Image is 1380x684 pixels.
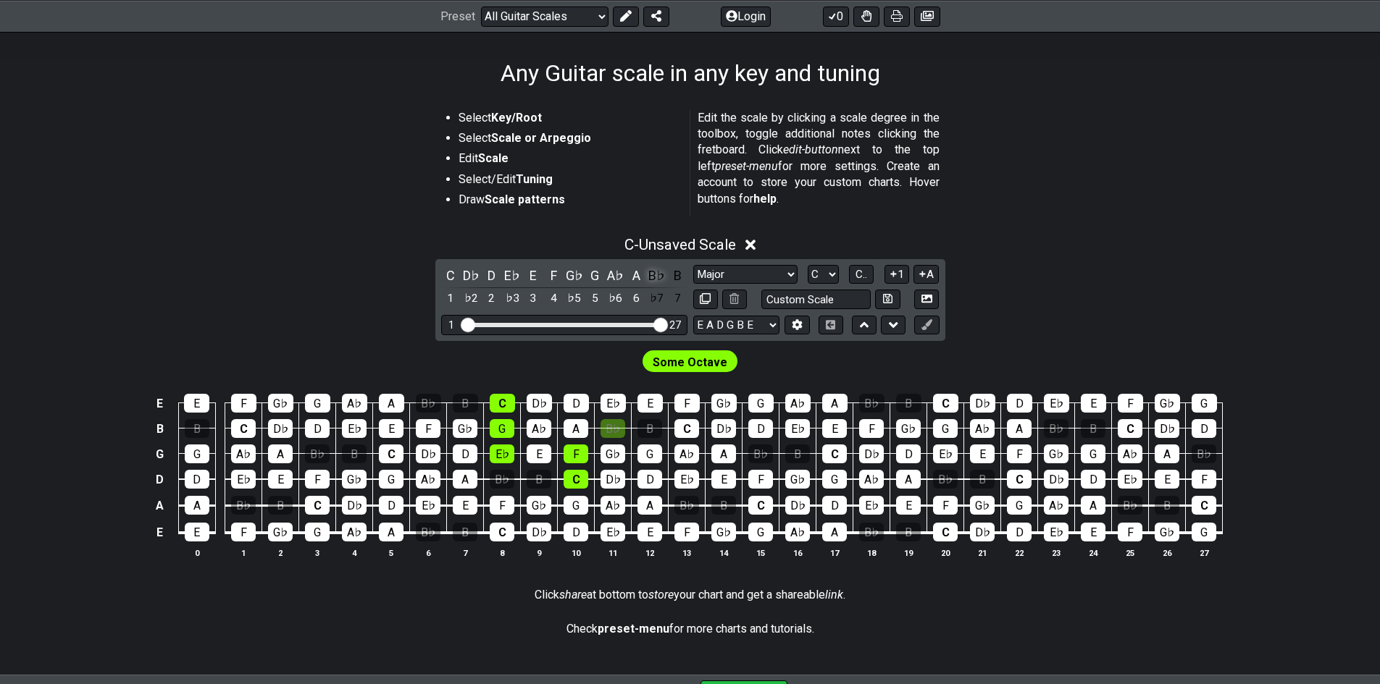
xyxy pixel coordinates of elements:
div: A [711,444,736,463]
th: 16 [779,545,816,560]
th: 9 [521,545,558,560]
td: G [151,442,169,467]
div: toggle pitch class [524,266,543,285]
button: Edit Preset [613,6,639,26]
div: G [637,444,662,463]
em: link [825,588,843,601]
div: B [896,394,921,413]
div: G♭ [601,444,625,463]
div: C [748,496,773,515]
div: B [268,496,293,515]
button: Move up [852,316,877,335]
div: B♭ [933,470,958,489]
span: Preset [440,9,475,23]
div: F [1118,523,1142,541]
div: G [185,444,209,463]
div: B [453,523,477,541]
div: A [379,523,403,541]
div: E♭ [416,496,440,515]
span: C.. [856,268,867,281]
div: D [1081,470,1105,489]
div: toggle pitch class [585,266,604,285]
div: G [748,394,774,413]
div: F [1192,470,1216,489]
div: A [268,444,293,463]
span: C - Unsaved Scale [624,236,736,253]
div: C [933,523,958,541]
em: preset-menu [715,159,778,173]
div: A♭ [859,470,884,489]
div: A♭ [342,523,367,541]
div: C [490,523,514,541]
th: 14 [706,545,743,560]
div: F [416,419,440,438]
th: 21 [964,545,1001,560]
div: C [564,470,588,489]
button: Copy [693,290,718,309]
div: G [305,394,330,413]
div: D♭ [527,394,552,413]
button: Move down [881,316,906,335]
div: A [822,523,847,541]
li: Draw [459,192,680,212]
div: D♭ [711,419,736,438]
th: 17 [816,545,853,560]
em: edit-button [783,143,838,156]
button: Login [721,6,771,26]
div: F [859,419,884,438]
div: E [711,470,736,489]
button: 1 [885,265,909,284]
div: E [184,394,209,413]
div: A♭ [1044,496,1069,515]
span: First enable full edit mode to edit [653,352,727,373]
div: D♭ [859,444,884,463]
div: C [305,496,330,515]
th: 26 [1149,545,1186,560]
div: C [231,419,256,438]
p: Click at bottom to your chart and get a shareable . [535,587,845,603]
em: store [648,588,674,601]
div: A♭ [416,470,440,489]
strong: Key/Root [491,111,542,124]
select: Tuning [693,316,779,335]
p: Check for more charts and tutorials. [566,621,814,637]
div: A♭ [674,444,699,463]
button: Delete [722,290,747,309]
div: 27 [669,319,681,332]
div: D [822,496,847,515]
div: E♭ [601,394,626,413]
div: A♭ [231,444,256,463]
div: A [453,470,477,489]
td: B [151,416,169,442]
div: B♭ [1192,444,1216,463]
div: F [490,496,514,515]
div: A [896,470,921,489]
div: D♭ [1155,419,1179,438]
div: A [1155,444,1179,463]
div: G [748,523,773,541]
div: toggle scale degree [606,289,625,308]
div: B♭ [231,496,256,515]
div: B♭ [1044,419,1069,438]
div: C [490,394,515,413]
div: toggle scale degree [565,289,584,308]
div: D♭ [970,394,995,413]
div: F [305,470,330,489]
select: Tonic/Root [808,265,839,284]
div: A♭ [785,394,811,413]
strong: Scale or Arpeggio [491,131,591,145]
div: B [342,444,367,463]
div: F [674,523,699,541]
div: B♭ [674,496,699,515]
li: Select/Edit [459,172,680,192]
div: E [1081,394,1106,413]
button: First click edit preset to enable marker editing [914,316,939,335]
div: E♭ [1044,394,1069,413]
td: E [151,391,169,416]
div: G [305,523,330,541]
div: F [231,394,256,413]
div: E♭ [859,496,884,515]
div: G♭ [1155,523,1179,541]
div: toggle pitch class [648,266,666,285]
div: B [1155,496,1179,515]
